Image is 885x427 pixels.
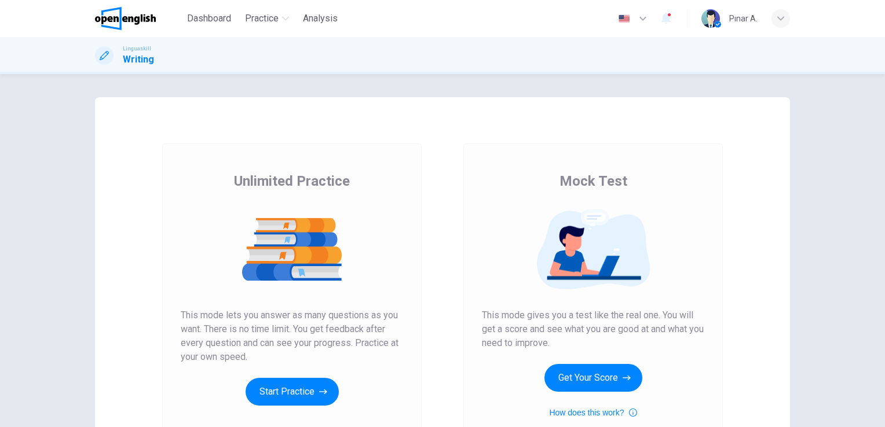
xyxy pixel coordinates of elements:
button: Get Your Score [544,364,642,392]
a: OpenEnglish logo [95,7,182,30]
span: This mode lets you answer as many questions as you want. There is no time limit. You get feedback... [181,308,403,364]
button: Practice [240,8,294,29]
span: This mode gives you a test like the real one. You will get a score and see what you are good at a... [482,308,704,350]
span: Analysis [303,12,338,25]
button: How does this work? [549,406,637,419]
span: Dashboard [187,12,231,25]
span: Linguaskill [123,45,151,53]
img: Profile picture [701,9,720,28]
span: Mock Test [559,172,627,190]
span: Unlimited Practice [234,172,350,190]
img: en [617,14,631,23]
button: Dashboard [182,8,236,29]
span: Practice [245,12,279,25]
button: Start Practice [246,378,339,406]
div: Pınar A. [729,12,758,25]
button: Analysis [298,8,342,29]
h1: Writing [123,53,154,67]
img: OpenEnglish logo [95,7,156,30]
